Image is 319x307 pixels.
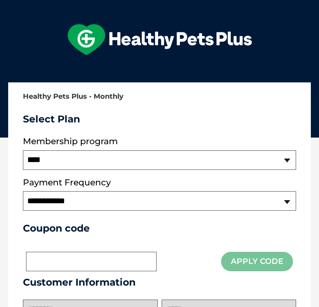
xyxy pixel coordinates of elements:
[221,252,293,271] button: Apply Code
[23,113,296,125] h3: Select Plan
[23,178,111,188] label: Payment Frequency
[23,276,296,288] h3: Customer Information
[68,24,252,55] img: hpp-logo-landscape-green-white.png
[23,136,296,147] label: Membership program
[23,222,296,234] h3: Coupon code
[23,93,296,101] h2: Healthy Pets Plus - Monthly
